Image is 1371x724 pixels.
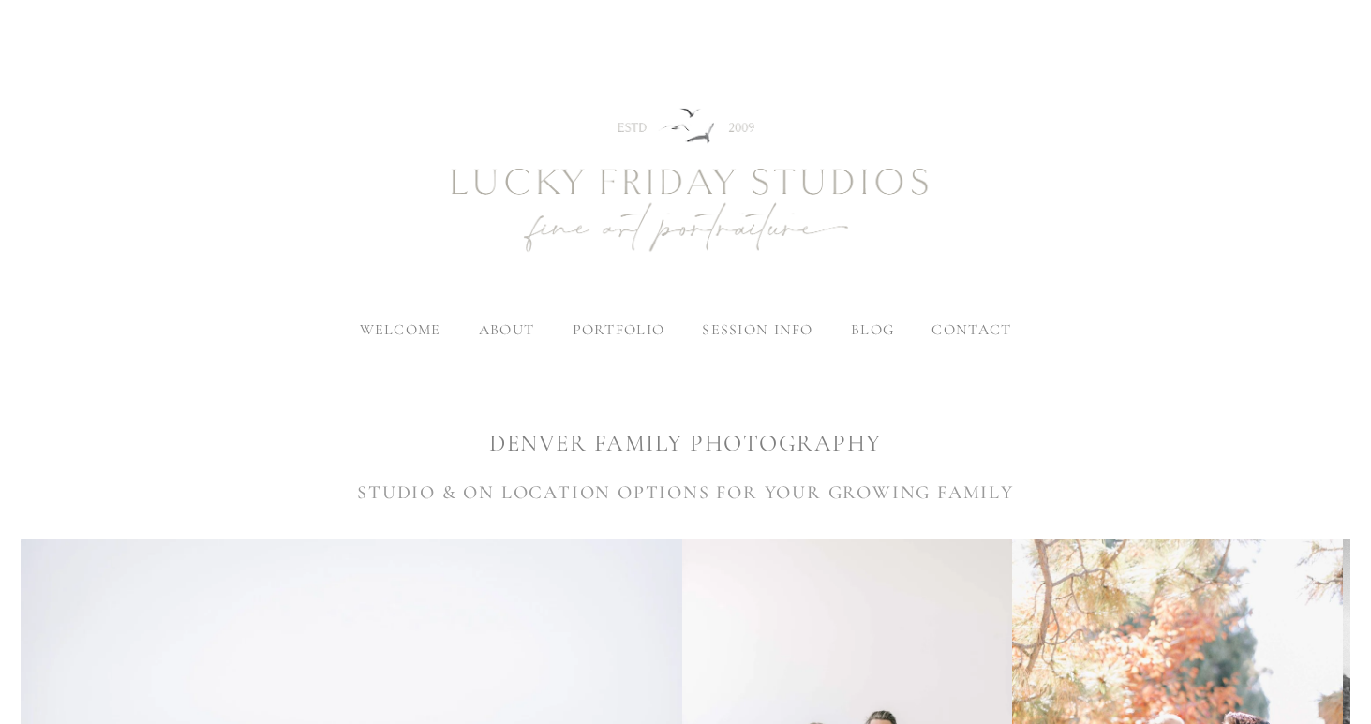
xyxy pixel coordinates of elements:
[21,427,1350,460] h1: DENVER FAMILY PHOTOGRAPHY
[349,41,1023,322] img: Newborn Photography Denver | Lucky Friday Studios
[479,320,534,339] label: about
[573,320,665,339] label: portfolio
[851,320,894,339] a: blog
[931,320,1011,339] a: contact
[702,320,812,339] label: session info
[360,320,441,339] a: welcome
[21,479,1350,507] h3: STUDIO & ON LOCATION OPTIONS FOR YOUR GROWING FAMILY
